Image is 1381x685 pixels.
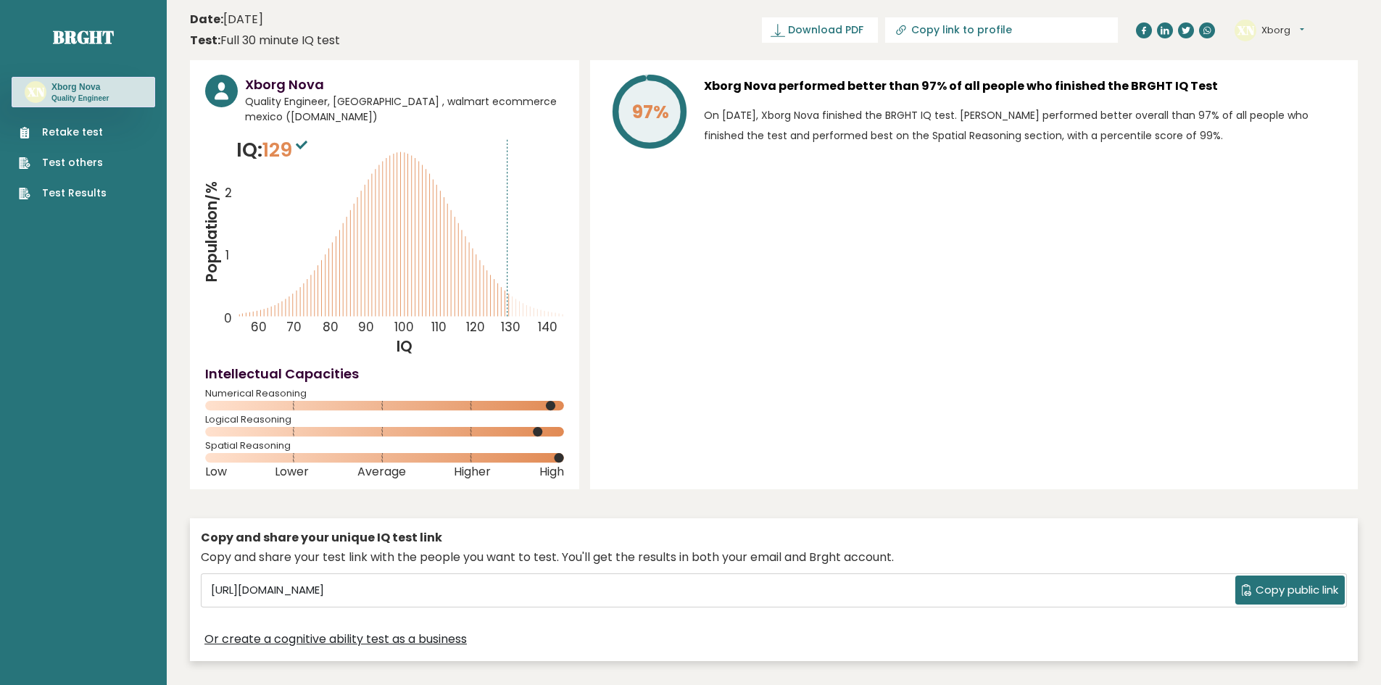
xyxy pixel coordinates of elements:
[788,22,863,38] span: Download PDF
[1235,576,1345,605] button: Copy public link
[358,318,374,336] tspan: 90
[205,443,564,449] span: Spatial Reasoning
[190,32,340,49] div: Full 30 minute IQ test
[236,136,311,165] p: IQ:
[205,469,227,475] span: Low
[762,17,878,43] a: Download PDF
[27,83,45,100] text: XN
[53,25,114,49] a: Brght
[251,318,267,336] tspan: 60
[431,318,447,336] tspan: 110
[205,364,564,383] h4: Intellectual Capacities
[538,318,557,336] tspan: 140
[704,75,1343,98] h3: Xborg Nova performed better than 97% of all people who finished the BRGHT IQ Test
[502,318,521,336] tspan: 130
[1261,23,1304,38] button: Xborg
[357,469,406,475] span: Average
[454,469,491,475] span: Higher
[245,94,564,125] span: Quality Engineer, [GEOGRAPHIC_DATA] , walmart ecommerce mexico ([DOMAIN_NAME])
[1256,582,1338,599] span: Copy public link
[394,318,414,336] tspan: 100
[225,185,232,202] tspan: 2
[201,549,1347,566] div: Copy and share your test link with the people you want to test. You'll get the results in both yo...
[323,318,339,336] tspan: 80
[19,125,107,140] a: Retake test
[704,105,1343,146] p: On [DATE], Xborg Nova finished the BRGHT IQ test. [PERSON_NAME] performed better overall than 97%...
[225,246,229,264] tspan: 1
[245,75,564,94] h3: Xborg Nova
[286,318,302,336] tspan: 70
[190,11,263,28] time: [DATE]
[201,529,1347,547] div: Copy and share your unique IQ test link
[1237,21,1255,38] text: XN
[205,391,564,397] span: Numerical Reasoning
[190,32,220,49] b: Test:
[632,99,669,125] tspan: 97%
[204,631,467,648] a: Or create a cognitive ability test as a business
[19,186,107,201] a: Test Results
[205,417,564,423] span: Logical Reasoning
[397,336,413,357] tspan: IQ
[51,81,109,93] h3: Xborg Nova
[202,181,222,283] tspan: Population/%
[466,318,485,336] tspan: 120
[19,155,107,170] a: Test others
[262,136,311,163] span: 129
[539,469,564,475] span: High
[224,310,232,327] tspan: 0
[275,469,309,475] span: Lower
[51,94,109,104] p: Quality Engineer
[190,11,223,28] b: Date:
